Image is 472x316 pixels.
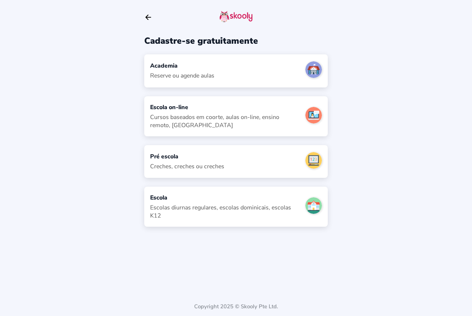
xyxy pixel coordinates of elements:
[150,194,299,202] div: Escola
[150,62,214,70] div: Academia
[144,13,152,21] button: arrow back outline
[150,72,214,80] div: Reserve ou agende aulas
[150,103,299,111] div: Escola on-line
[219,11,253,22] img: skooly-logo.png
[150,162,224,170] div: Creches, creches ou creches
[150,204,299,220] div: Escolas diurnas regulares, escolas dominicais, escolas K12
[150,152,224,161] div: Pré escola
[150,113,299,129] div: Cursos baseados em coorte, aulas on-line, ensino remoto, [GEOGRAPHIC_DATA]
[144,35,328,47] div: Cadastre-se gratuitamente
